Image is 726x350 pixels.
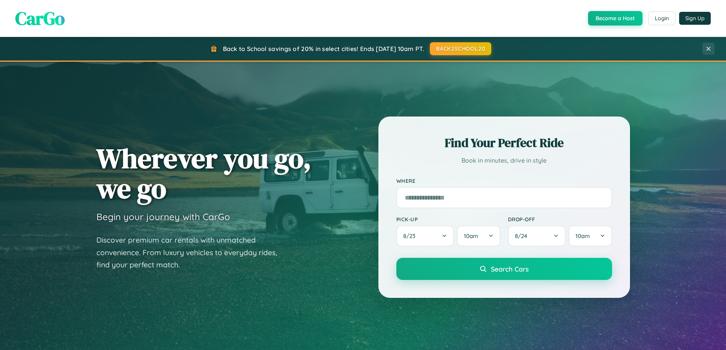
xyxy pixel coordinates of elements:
h2: Find Your Perfect Ride [396,134,612,151]
label: Drop-off [508,216,612,222]
span: CarGo [15,6,65,31]
button: Sign Up [679,12,711,25]
button: 8/23 [396,225,454,246]
p: Discover premium car rentals with unmatched convenience. From luxury vehicles to everyday rides, ... [96,234,287,271]
span: Search Cars [491,265,529,273]
h3: Begin your journey with CarGo [96,211,230,222]
button: 10am [457,225,500,246]
button: Login [648,11,675,25]
button: Search Cars [396,258,612,280]
span: 10am [464,232,478,240]
p: Book in minutes, drive in style [396,155,612,166]
label: Pick-up [396,216,500,222]
button: 8/24 [508,225,566,246]
h1: Wherever you go, we go [96,143,311,203]
span: Back to School savings of 20% in select cities! Ends [DATE] 10am PT. [223,45,424,53]
span: 8 / 23 [403,232,419,240]
span: 8 / 24 [515,232,531,240]
span: 10am [575,232,590,240]
label: Where [396,177,612,184]
button: 10am [569,225,612,246]
button: BACK2SCHOOL20 [430,42,491,55]
button: Become a Host [588,11,643,26]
